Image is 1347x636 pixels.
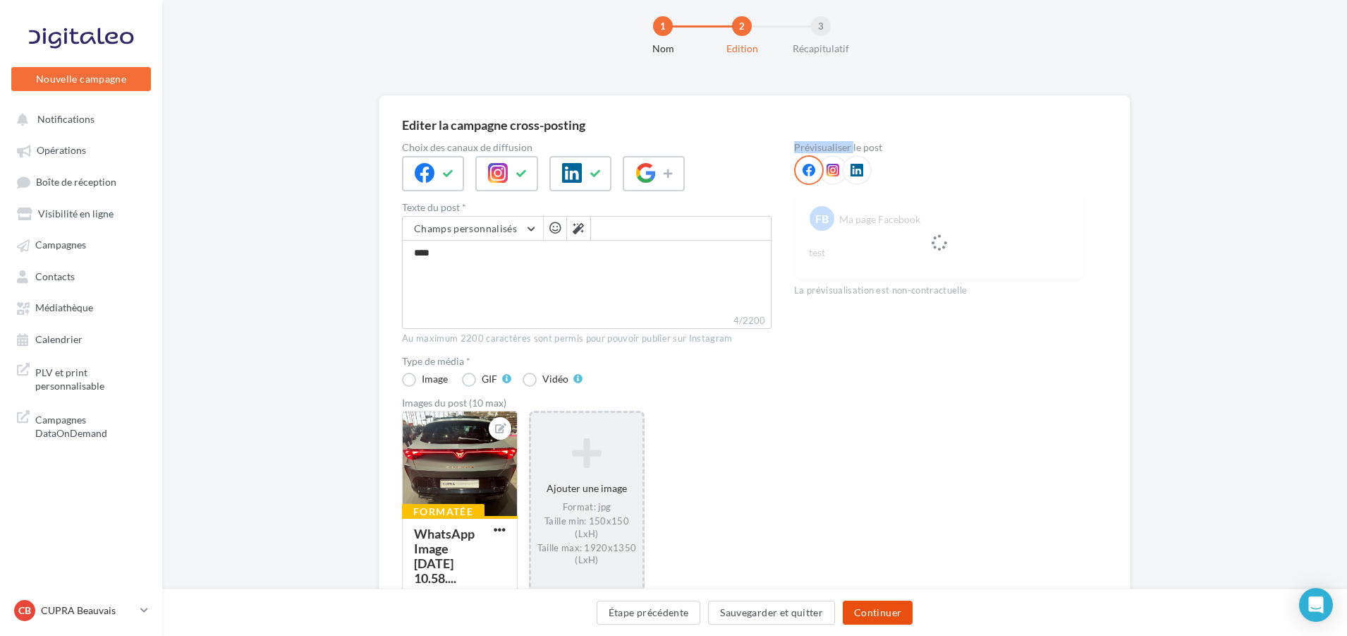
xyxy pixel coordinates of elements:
a: CB CUPRA Beauvais [11,597,151,624]
button: Champs personnalisés [403,217,543,241]
button: Sauvegarder et quitter [708,601,835,625]
a: Contacts [8,263,154,289]
div: FB [810,206,834,231]
div: Edition [697,42,787,56]
div: Nom [618,42,708,56]
div: 2 [732,16,752,36]
div: Image [422,374,448,384]
a: Campagnes DataOnDemand [8,404,154,446]
span: Campagnes DataOnDemand [35,410,145,440]
span: Boîte de réception [36,176,116,188]
label: Type de média * [402,356,772,366]
a: Visibilité en ligne [8,200,154,226]
span: Champs personnalisés [414,222,517,234]
div: 1 [653,16,673,36]
a: Médiathèque [8,294,154,320]
button: Nouvelle campagne [11,67,151,91]
p: CUPRA Beauvais [41,604,135,618]
div: GIF [482,374,497,384]
div: Editer la campagne cross-posting [402,119,585,131]
div: Images du post (10 max) [402,398,772,408]
span: Médiathèque [35,302,93,314]
span: CB [18,604,31,618]
div: Au maximum 2200 caractères sont permis pour pouvoir publier sur Instagram [402,332,772,345]
a: Opérations [8,137,154,162]
div: Récapitulatif [776,42,866,56]
button: Étape précédente [597,601,701,625]
label: 4/2200 [402,313,772,329]
div: La prévisualisation est non-contractuelle [794,279,1085,297]
a: Calendrier [8,326,154,352]
div: WhatsApp Image [DATE] 10.58.... [414,526,475,586]
span: Opérations [37,145,86,157]
span: Calendrier [35,333,83,345]
label: Texte du post * [402,203,772,212]
p: test [809,246,1070,260]
label: Choix des canaux de diffusion [402,143,772,152]
span: PLV et print personnalisable [35,363,145,393]
a: Boîte de réception [8,169,154,195]
div: Ma page Facebook [839,212,920,227]
div: Prévisualiser le post [794,143,1085,152]
div: Open Intercom Messenger [1299,588,1333,622]
span: Visibilité en ligne [38,208,114,220]
span: Campagnes [35,239,86,251]
div: 3 [811,16,831,36]
span: Contacts [35,270,75,282]
button: Continuer [843,601,913,625]
div: Formatée [402,504,484,520]
button: Notifications [8,106,148,131]
div: Vidéo [542,374,568,384]
span: Notifications [37,113,95,125]
a: Campagnes [8,232,154,257]
a: PLV et print personnalisable [8,357,154,399]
